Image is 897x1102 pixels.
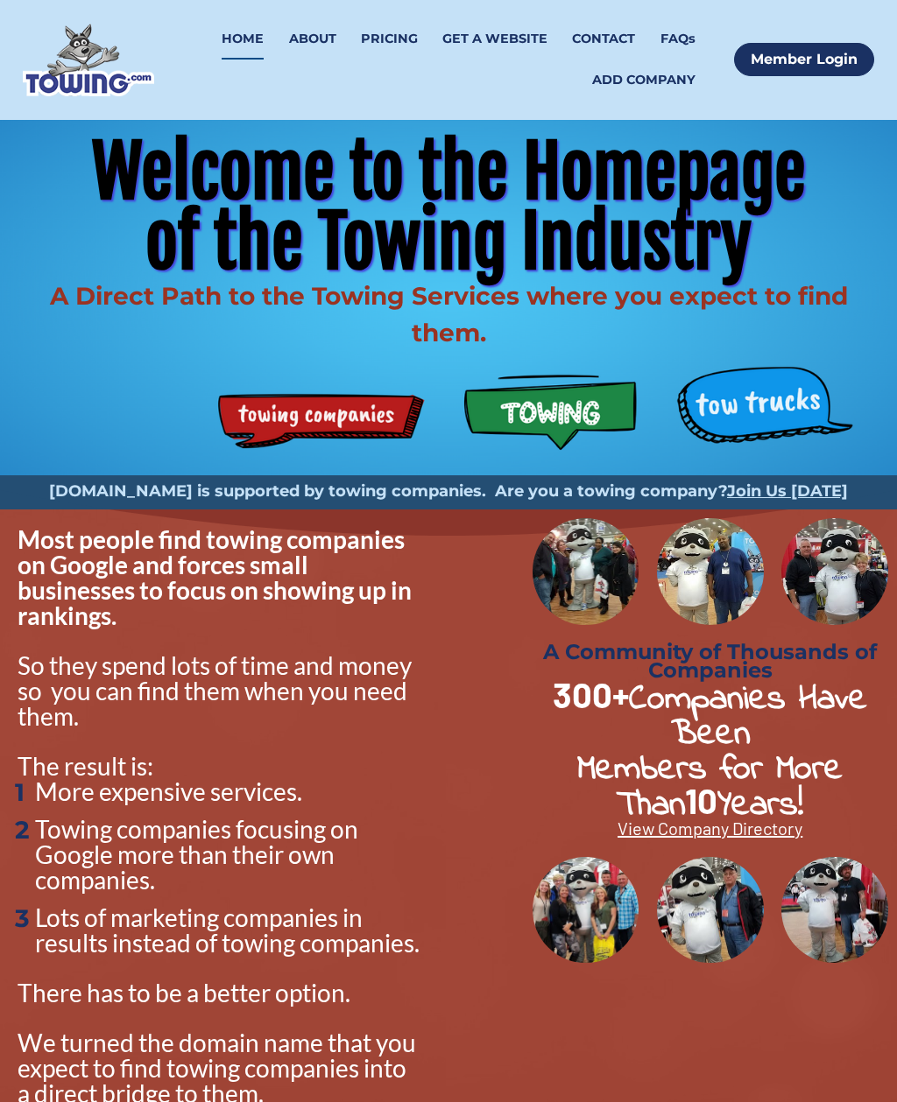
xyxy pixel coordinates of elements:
a: Member Login [734,43,874,76]
span: A Direct Path to the Towing Services where you expect to find them. [50,281,855,347]
span: of the Towing Industry [145,198,752,286]
span: View Company Directory [618,818,802,839]
span: Welcome to the Homepage [92,128,806,216]
strong: Years! [717,780,803,832]
span: Lots of marketing companies in results instead of towing companies. [35,902,420,958]
span: There has to be a better option. [18,978,350,1007]
a: Join Us [DATE] [727,481,848,501]
span: Towing companies focusing on Google more than their own companies. [35,814,363,895]
img: Towing.com Logo [23,24,154,96]
a: GET A WEBSITE [442,18,547,60]
a: FAQs [660,18,696,60]
span: More expensive services. [35,776,302,806]
span: The result is: [18,751,153,781]
a: ABOUT [289,18,336,60]
a: HOME [222,18,264,60]
strong: A Community of Thousands of Companies [543,639,883,683]
span: So they spend lots of time and money so you can find them when you need them. [18,650,416,731]
strong: 10 [685,779,717,821]
iframe: Conversations [744,928,897,1102]
strong: 300+ [553,673,629,715]
span: Most people find towing companies on Google and forces small businesses to focus on showing up in... [18,524,416,630]
strong: [DOMAIN_NAME] is supported by towing companies. Are you a towing company? [49,481,727,501]
a: PRICING [361,18,418,60]
a: CONTACT [572,18,635,60]
strong: Members for More Than [577,744,856,832]
strong: Companies Have Been [629,674,880,761]
a: ADD COMPANY [592,60,696,101]
a: View Company Directory [618,818,802,839]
